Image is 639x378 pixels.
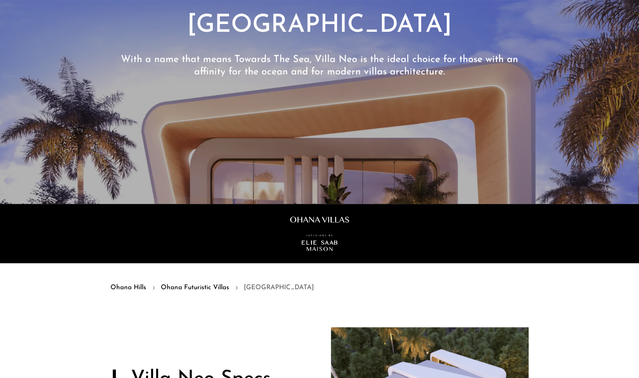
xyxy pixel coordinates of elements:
div: With a name that means Towards The Sea, Villa Neo is the ideal choice for those with an affinity ... [110,54,529,79]
img: ohana new logo [288,215,351,252]
span: [GEOGRAPHIC_DATA] [244,283,314,293]
span: 5 [150,284,157,291]
span: 5 [233,284,240,291]
a: Ohana Hills [110,283,146,293]
a: Ohana Futuristic Villas [161,283,229,293]
h1: [GEOGRAPHIC_DATA] [110,13,529,42]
